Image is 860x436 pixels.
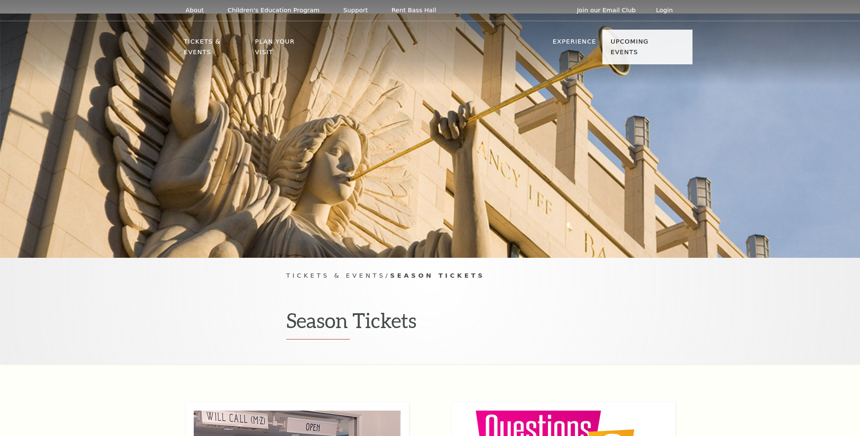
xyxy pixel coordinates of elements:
p: / [286,270,574,281]
p: Upcoming Events [611,36,676,62]
p: Tickets & Events [184,36,250,62]
p: About [186,7,204,14]
p: Experience [552,36,596,52]
p: Support [343,7,368,14]
p: Children's Education Program [228,7,320,14]
span: Season Tickets [390,272,485,279]
span: Tickets & Events [286,272,386,279]
p: Plan Your Visit [255,36,314,62]
p: Rent Bass Hall [392,7,437,14]
h1: Season Tickets [286,308,574,339]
